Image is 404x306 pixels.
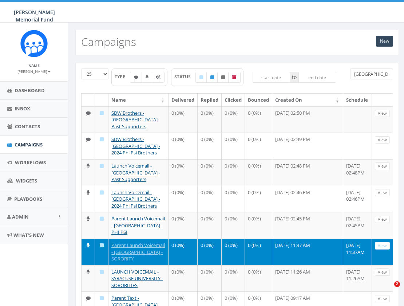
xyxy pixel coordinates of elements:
td: [DATE] 02:45PM [343,212,372,239]
a: SDW Brothers - [GEOGRAPHIC_DATA] - Past Supporters [111,110,160,130]
iframe: Intercom live chat [379,281,397,299]
td: 0 (0%) [169,186,198,212]
td: 0 (0%) [222,133,245,159]
a: View [375,136,390,144]
a: View [375,268,390,276]
td: 0 (0%) [222,212,245,239]
td: 0 (0%) [222,239,245,265]
input: start date [253,72,290,83]
i: Automated Message [156,75,161,79]
a: SDW Brothers - [GEOGRAPHIC_DATA] - 2024 Phi Psi Brothers [111,136,160,156]
span: Campaigns [15,141,43,148]
td: 0 (0%) [222,186,245,212]
a: View [375,242,390,250]
input: end date [298,72,336,83]
span: to [290,72,298,83]
th: Bounced [245,94,272,106]
td: 0 (0%) [222,106,245,133]
td: 0 (0%) [198,265,222,292]
td: [DATE] 11:26AM [343,265,372,292]
h2: Campaigns [81,36,136,48]
span: Admin [12,213,29,220]
span: [PERSON_NAME] Memorial Fund [14,9,55,23]
img: Rally_Corp_Icon.png [20,30,48,57]
td: [DATE] 11:37AM [343,239,372,265]
a: Launch Voicemail - [GEOGRAPHIC_DATA] - Past Supporters [111,162,160,183]
a: Parent Launch Voicemail - [GEOGRAPHIC_DATA] - SORORITY [111,242,165,262]
td: [DATE] 11:37 AM [272,239,343,265]
span: Inbox [15,105,30,112]
th: Clicked [222,94,245,106]
a: View [375,189,390,197]
span: STATUS [174,74,196,80]
a: [PERSON_NAME] [17,68,51,74]
i: Text SMS [134,75,138,79]
td: 0 (0%) [245,106,272,133]
td: [DATE] 02:46 PM [272,186,343,212]
span: Contacts [15,123,40,130]
td: 0 (0%) [222,159,245,186]
td: 0 (0%) [198,239,222,265]
i: Draft [199,75,203,79]
a: LAUNCH VOICEMAIL - SYRACUSE UNIVERSITY - SORORITIES [111,268,163,289]
a: View [375,110,390,117]
i: Draft [100,243,104,248]
i: Draft [100,164,104,168]
i: Draft [100,270,104,274]
td: [DATE] 11:26 AM [272,265,343,292]
i: Ringless Voice Mail [146,75,148,79]
i: Draft [100,216,104,221]
span: Widgets [16,177,37,184]
td: 0 (0%) [245,265,272,292]
i: Ringless Voice Mail [87,190,90,195]
td: [DATE] 02:45 PM [272,212,343,239]
span: What's New [13,232,44,238]
td: 0 (0%) [222,265,245,292]
i: Draft [100,111,104,115]
td: 0 (0%) [198,106,222,133]
label: Automated Message [152,72,165,83]
i: Ringless Voice Mail [87,164,90,168]
span: Dashboard [15,87,45,94]
td: [DATE] 02:48 PM [272,159,343,186]
span: TYPE [115,74,130,80]
i: Draft [100,137,104,142]
a: New [376,36,393,47]
td: 0 (0%) [245,212,272,239]
th: Delivered [169,94,198,106]
i: Text SMS [86,137,91,142]
small: Name [28,63,40,68]
td: [DATE] 02:49 PM [272,133,343,159]
label: Unpublished [217,72,229,83]
label: Text SMS [130,72,142,83]
td: 0 (0%) [198,159,222,186]
a: View [375,162,390,170]
small: [PERSON_NAME] [17,69,51,74]
label: Archived [228,72,241,83]
label: Published [206,72,218,83]
span: Playbooks [14,196,42,202]
td: [DATE] 02:46PM [343,186,372,212]
span: Workflows [15,159,46,166]
td: 0 (0%) [198,186,222,212]
td: 0 (0%) [198,133,222,159]
label: Draft [195,72,207,83]
th: Name: activate to sort column ascending [108,94,169,106]
i: Draft [100,296,104,301]
td: 0 (0%) [245,239,272,265]
label: Ringless Voice Mail [142,72,153,83]
i: Published [210,75,214,79]
td: 0 (0%) [245,159,272,186]
td: [DATE] 02:48PM [343,159,372,186]
i: Unpublished [221,75,225,79]
i: Ringless Voice Mail [87,243,90,248]
th: Created On: activate to sort column ascending [272,94,343,106]
td: 0 (0%) [245,133,272,159]
th: Replied [198,94,222,106]
td: 0 (0%) [198,212,222,239]
input: Type to search [350,68,393,79]
a: Launch Voicemail - [GEOGRAPHIC_DATA] - 2024 Phi Psi Brothers [111,189,160,209]
td: 0 (0%) [169,106,198,133]
span: 2 [394,281,400,287]
i: Text SMS [86,111,91,115]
